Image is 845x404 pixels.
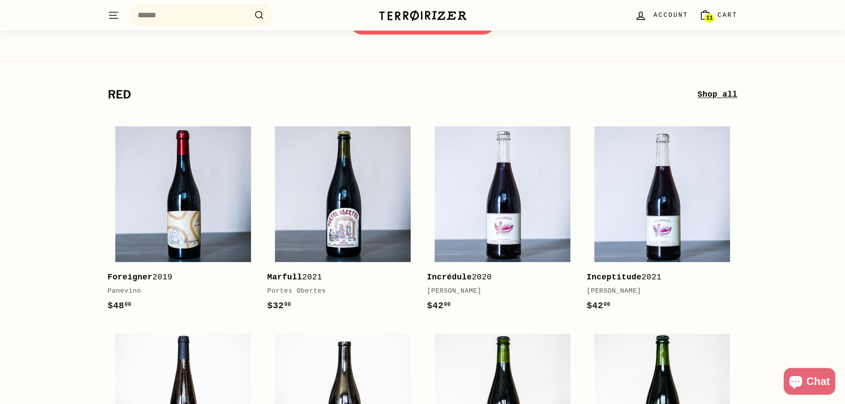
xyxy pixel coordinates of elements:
[706,15,712,21] span: 11
[108,301,132,311] span: $48
[587,286,729,297] div: [PERSON_NAME]
[108,89,698,101] h2: Red
[718,10,738,20] span: Cart
[108,119,259,322] a: Foreigner2019Panevino
[267,119,418,322] a: Marfull2021Portes Obertes
[427,286,569,297] div: [PERSON_NAME]
[125,302,131,308] sup: 00
[427,271,569,284] div: 2020
[587,119,738,322] a: Inceptitude2021[PERSON_NAME]
[427,301,451,311] span: $42
[108,273,153,282] b: Foreigner
[653,10,688,20] span: Account
[267,273,303,282] b: Marfull
[697,88,737,101] a: Shop all
[781,368,838,397] inbox-online-store-chat: Shopify online store chat
[267,301,291,311] span: $32
[427,119,578,322] a: Incrédule2020[PERSON_NAME]
[284,302,291,308] sup: 00
[444,302,451,308] sup: 00
[587,273,642,282] b: Inceptitude
[694,2,743,28] a: Cart
[604,302,610,308] sup: 00
[108,286,250,297] div: Panevino
[108,271,250,284] div: 2019
[267,271,409,284] div: 2021
[629,2,693,28] a: Account
[587,271,729,284] div: 2021
[587,301,611,311] span: $42
[267,286,409,297] div: Portes Obertes
[427,273,472,282] b: Incrédule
